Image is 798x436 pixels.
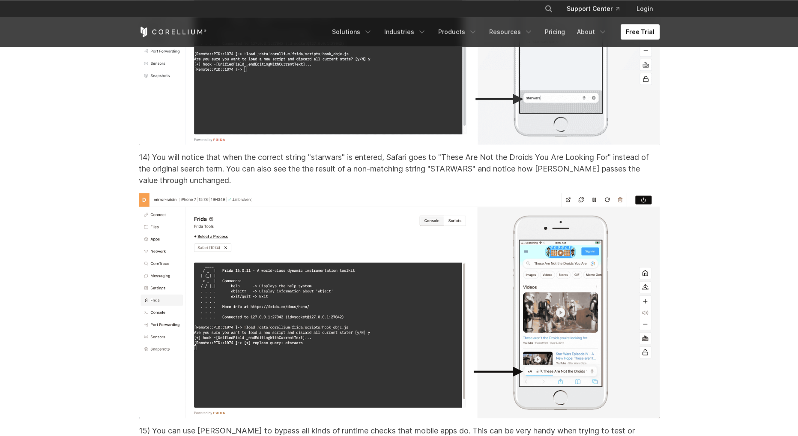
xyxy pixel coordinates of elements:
a: Login [630,1,660,16]
div: Navigation Menu [327,24,660,39]
a: Pricing [540,24,570,39]
a: About [572,24,612,39]
div: Navigation Menu [534,1,660,16]
a: Corellium Home [139,27,207,37]
a: Products [433,24,482,39]
p: 14) You will notice that when the correct string "starwars" is entered, Safari goes to "These Are... [139,151,660,186]
a: Free Trial [621,24,660,39]
a: Resources [484,24,538,39]
img: Screenshot%202023-07-12%20at%2010-16-44-png.png [139,193,660,418]
a: Support Center [560,1,626,16]
a: Solutions [327,24,377,39]
a: Industries [379,24,431,39]
button: Search [541,1,556,16]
